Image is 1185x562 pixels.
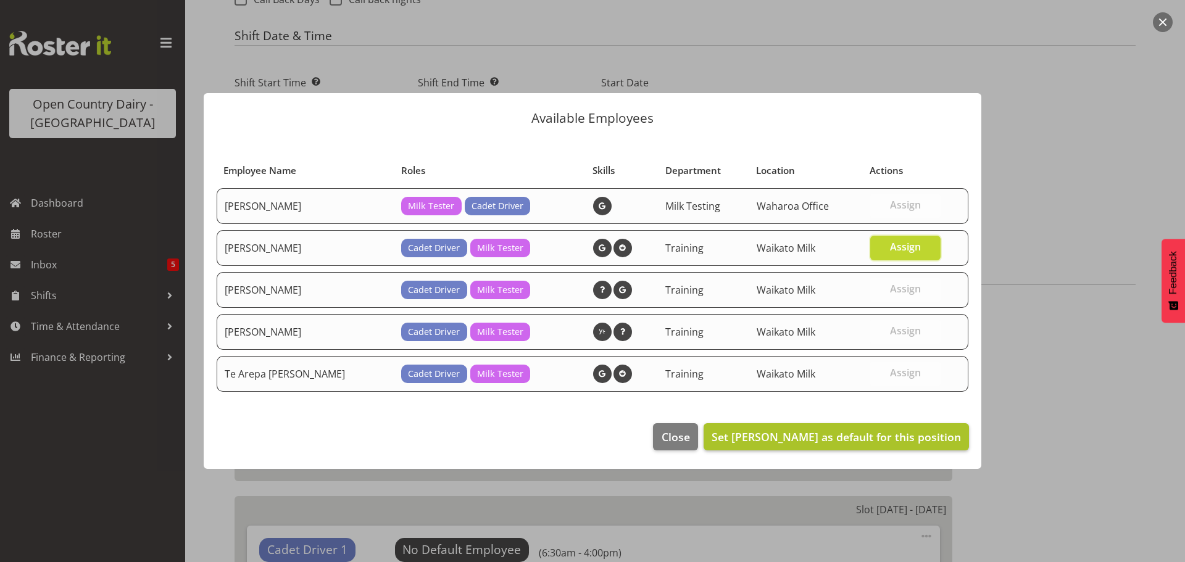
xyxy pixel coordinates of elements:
[756,163,795,178] span: Location
[757,367,815,381] span: Waikato Milk
[216,112,969,125] p: Available Employees
[712,429,961,444] span: Set [PERSON_NAME] as default for this position
[477,283,523,297] span: Milk Tester
[757,199,829,213] span: Waharoa Office
[408,199,454,213] span: Milk Tester
[704,423,969,450] button: Set [PERSON_NAME] as default for this position
[217,272,394,308] td: [PERSON_NAME]
[472,199,523,213] span: Cadet Driver
[665,325,704,339] span: Training
[665,199,720,213] span: Milk Testing
[890,324,921,337] span: Assign
[1162,239,1185,323] button: Feedback - Show survey
[217,314,394,350] td: [PERSON_NAME]
[870,163,903,178] span: Actions
[890,199,921,211] span: Assign
[223,163,296,178] span: Employee Name
[890,241,921,253] span: Assign
[653,423,697,450] button: Close
[477,367,523,381] span: Milk Tester
[890,366,921,379] span: Assign
[757,241,815,255] span: Waikato Milk
[408,241,460,255] span: Cadet Driver
[890,283,921,295] span: Assign
[408,325,460,339] span: Cadet Driver
[217,356,394,392] td: Te Arepa [PERSON_NAME]
[217,230,394,266] td: [PERSON_NAME]
[665,367,704,381] span: Training
[217,188,394,224] td: [PERSON_NAME]
[401,163,425,178] span: Roles
[665,163,721,178] span: Department
[408,367,460,381] span: Cadet Driver
[408,283,460,297] span: Cadet Driver
[757,325,815,339] span: Waikato Milk
[1168,251,1179,294] span: Feedback
[592,163,615,178] span: Skills
[665,283,704,297] span: Training
[665,241,704,255] span: Training
[477,325,523,339] span: Milk Tester
[757,283,815,297] span: Waikato Milk
[477,241,523,255] span: Milk Tester
[662,429,690,445] span: Close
